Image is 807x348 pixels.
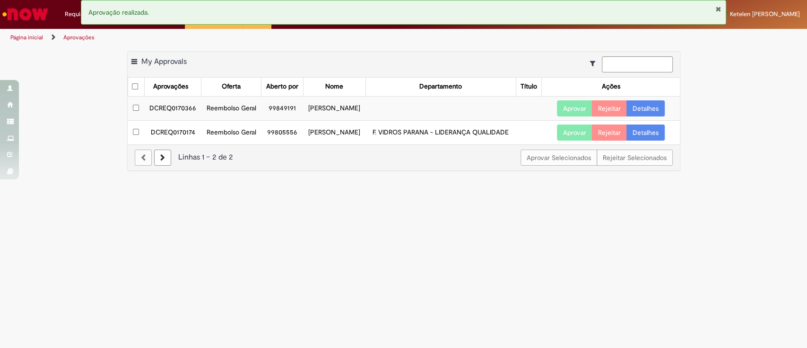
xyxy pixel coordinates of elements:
button: Fechar Notificação [715,5,721,13]
td: F. VIDROS PARANA - LIDERANÇA QUALIDADE [365,120,516,144]
a: Detalhes [626,125,665,141]
span: Ketelen [PERSON_NAME] [730,10,800,18]
a: Aprovações [63,34,95,41]
div: Nome [325,82,343,91]
td: 99805556 [261,120,303,144]
div: Oferta [222,82,241,91]
td: [PERSON_NAME] [303,96,365,120]
a: Detalhes [626,100,665,116]
button: Aprovar [557,100,592,116]
td: [PERSON_NAME] [303,120,365,144]
td: Reembolso Geral [201,120,261,144]
div: Departamento [419,82,462,91]
button: Rejeitar [592,100,627,116]
img: ServiceNow [1,5,50,24]
td: DCREQ0170174 [145,120,201,144]
button: Aprovar [557,125,592,141]
td: DCREQ0170366 [145,96,201,120]
div: Ações [601,82,620,91]
span: Requisições [65,9,98,19]
div: Aberto por [266,82,298,91]
div: Linhas 1 − 2 de 2 [135,152,673,163]
td: Reembolso Geral [201,96,261,120]
span: My Approvals [141,57,187,66]
div: Aprovações [153,82,188,91]
button: Rejeitar [592,125,627,141]
th: Aprovações [145,78,201,96]
ul: Trilhas de página [7,29,531,46]
a: Página inicial [10,34,43,41]
div: Título [521,82,537,91]
td: 99849191 [261,96,303,120]
span: Aprovação realizada. [88,8,149,17]
i: Mostrar filtros para: Suas Solicitações [590,60,600,67]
